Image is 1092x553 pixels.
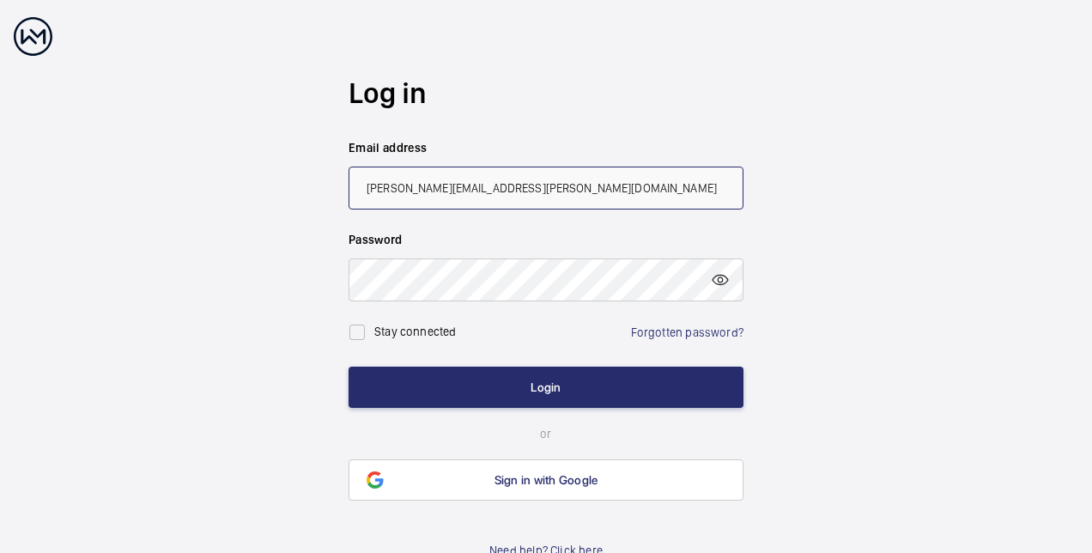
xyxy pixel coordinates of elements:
p: or [349,425,743,442]
button: Login [349,367,743,408]
input: Your email address [349,167,743,210]
label: Password [349,231,743,248]
label: Email address [349,139,743,156]
span: Sign in with Google [494,473,598,487]
a: Forgotten password? [631,325,743,339]
h2: Log in [349,73,743,113]
label: Stay connected [374,325,457,338]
